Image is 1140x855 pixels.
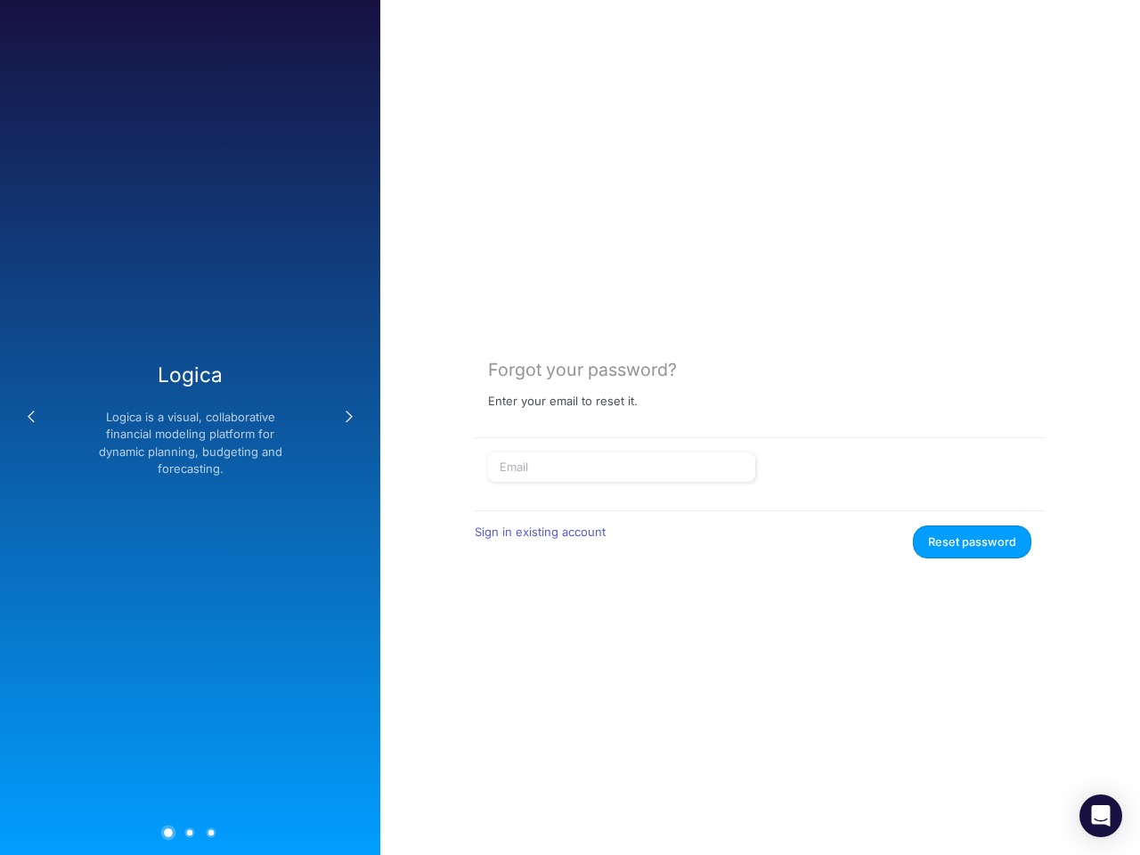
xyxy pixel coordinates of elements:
[488,360,1031,380] div: Forgot your password?
[475,525,606,539] a: Sign in existing account
[1079,794,1122,837] div: Open Intercom Messenger
[913,525,1031,558] button: Reset password
[85,409,295,478] p: Logica is a visual, collaborative financial modeling platform for dynamic planning, budgeting and...
[185,827,195,837] button: 2
[13,399,49,435] button: Previous
[161,825,176,840] button: 1
[207,827,216,837] button: 3
[488,452,755,483] input: Email
[85,362,295,387] h3: Logica
[331,399,367,435] button: Next
[488,395,638,409] p: Enter your email to reset it.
